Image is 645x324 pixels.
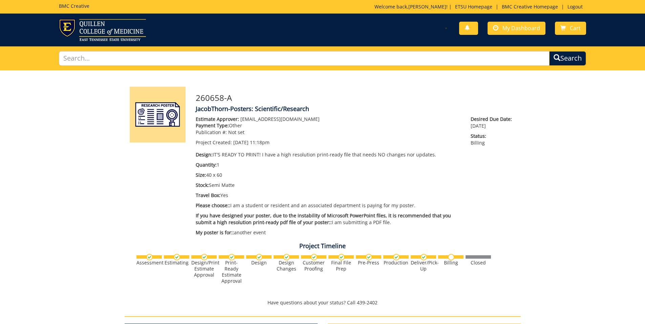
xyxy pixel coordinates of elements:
[338,254,345,260] img: checkmark
[196,129,227,135] span: Publication #:
[411,260,436,272] div: Deliver/Pick-Up
[196,116,461,123] p: [EMAIL_ADDRESS][DOMAIN_NAME]
[196,202,461,209] p: I am a student or resident and an associated department is paying for my poster.
[59,51,550,66] input: Search...
[201,254,208,260] img: checkmark
[196,151,213,158] span: Design:
[196,93,516,102] h3: 260658-A
[274,260,299,272] div: Design Changes
[196,139,232,146] span: Project Created:
[466,260,491,266] div: Closed
[196,151,461,158] p: IT'S READY TO PRINT! I have a high resolution print-ready file that needs NO changes nor updates.
[471,116,515,129] p: [DATE]
[136,260,162,266] div: Assessment
[196,192,220,198] span: Travel Box:
[421,254,427,260] img: checkmark
[196,212,451,225] span: If you have designed your poster, due to the instability of Microsoft PowerPoint files, it is rec...
[570,24,581,32] span: Cart
[471,133,515,139] span: Status:
[283,254,290,260] img: checkmark
[196,229,234,236] span: My poster is for::
[219,260,244,284] div: Print-Ready Estimate Approval
[452,3,496,10] a: ETSU Homepage
[191,260,217,278] div: Design/Print Estimate Approval
[502,24,540,32] span: My Dashboard
[488,22,545,35] a: My Dashboard
[196,182,461,189] p: Semi Matte
[125,299,521,306] p: Have questions about your status? Call 439-2402
[233,139,270,146] span: [DATE] 11:18pm
[196,161,461,168] p: 1
[196,116,239,122] span: Estimate Approver:
[196,122,461,129] p: Other
[555,22,586,35] a: Cart
[196,122,229,129] span: Payment Type:
[256,254,262,260] img: checkmark
[196,106,516,112] h4: JacobThorn-Posters: Scientific/Research
[196,229,461,236] p: another event
[374,3,586,10] p: Welcome back, ! | | |
[408,3,446,10] a: [PERSON_NAME]
[59,3,89,8] h5: BMC Creative
[438,260,464,266] div: Billing
[393,254,400,260] img: checkmark
[311,254,317,260] img: checkmark
[246,260,272,266] div: Design
[328,260,354,272] div: Final File Prep
[366,254,372,260] img: checkmark
[196,182,209,188] span: Stock:
[196,172,206,178] span: Size:
[196,202,230,209] span: Please choose::
[228,129,244,135] span: Not set
[471,133,515,146] p: Billing
[196,172,461,178] p: 40 x 60
[130,87,186,143] img: Product featured image
[196,161,217,168] span: Quantity:
[549,51,586,66] button: Search
[164,260,189,266] div: Estimating
[471,116,515,123] span: Desired Due Date:
[383,260,409,266] div: Production
[229,254,235,260] img: checkmark
[146,254,153,260] img: checkmark
[498,3,561,10] a: BMC Creative Homepage
[59,19,146,41] img: ETSU logo
[301,260,326,272] div: Customer Proofing
[356,260,381,266] div: Pre-Press
[125,243,521,250] h4: Project Timeline
[174,254,180,260] img: checkmark
[196,192,461,199] p: Yes
[196,212,461,226] p: I am submitting a PDF file.
[564,3,586,10] a: Logout
[448,254,454,260] img: no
